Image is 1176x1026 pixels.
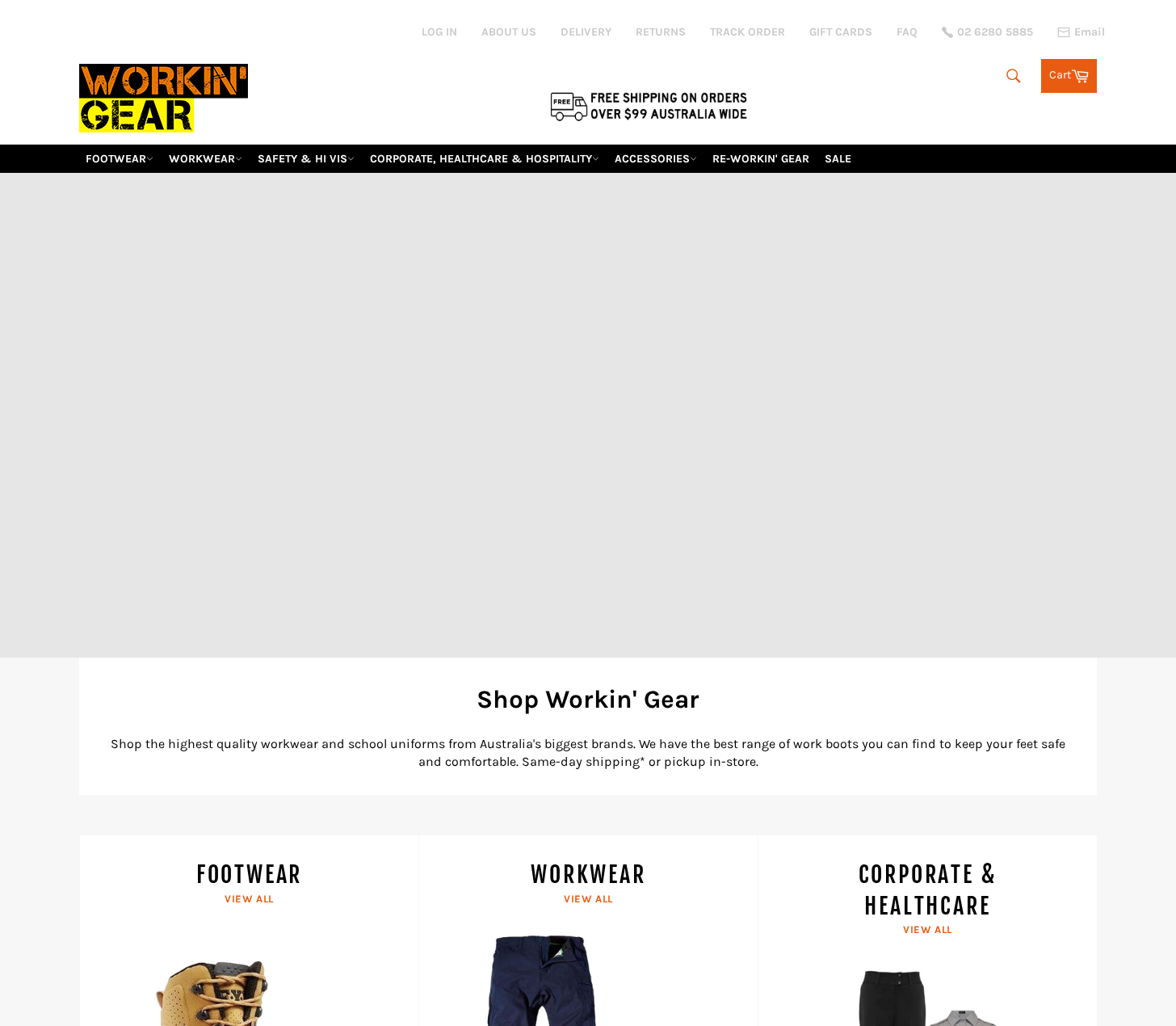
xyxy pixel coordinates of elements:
[79,145,160,173] a: FOOTWEAR
[818,145,858,173] a: SALE
[1041,59,1097,93] a: Cart
[710,24,785,40] a: TRACK ORDER
[79,53,248,144] img: Workin Gear leaders in Workwear, Safety Boots, PPE, Uniforms. Australia's No.1 in Workwear
[561,24,611,40] a: DELIVERY
[897,24,918,40] a: FAQ
[942,27,1033,38] a: 02 6280 5885
[103,682,1073,717] h2: Shop Workin' Gear
[706,145,816,173] a: RE-WORKIN' GEAR
[548,89,750,123] img: Flat $9.95 shipping Australia wide
[422,25,457,39] a: Log in
[162,145,249,173] a: WORKWEAR
[251,145,361,173] a: SAFETY & HI VIS
[103,735,1073,771] p: Shop the highest quality workwear and school uniforms from Australia's biggest brands. We have th...
[363,145,606,173] a: CORPORATE, HEALTHCARE & HOSPITALITY
[1074,27,1105,38] span: Email
[1057,26,1105,39] a: Email
[809,24,872,40] a: GIFT CARDS
[957,27,1033,38] span: 02 6280 5885
[481,24,536,40] a: ABOUT US
[608,145,703,173] a: ACCESSORIES
[636,24,686,40] a: RETURNS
